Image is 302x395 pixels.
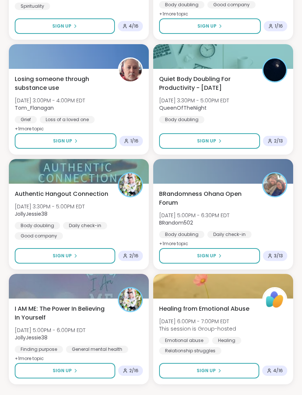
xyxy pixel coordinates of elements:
[159,231,204,238] div: Body doubling
[15,304,110,322] span: I AM ME: The Power In Believing In Yourself
[197,138,216,144] span: Sign Up
[212,337,241,344] div: Healing
[263,59,286,81] img: QueenOfTheNight
[274,138,283,144] span: 2 / 13
[197,367,216,374] span: Sign Up
[159,18,261,34] button: Sign Up
[53,253,72,259] span: Sign Up
[159,190,254,207] span: BRandomness Ohana Open Forum
[119,59,142,81] img: Tom_Flanagan
[15,363,115,378] button: Sign Up
[129,368,138,374] span: 2 / 16
[40,116,95,123] div: Loss of a loved one
[15,232,63,240] div: Good company
[15,18,115,34] button: Sign Up
[159,116,204,123] div: Body doubling
[197,23,217,29] span: Sign Up
[66,346,128,353] div: General mental health
[159,347,221,355] div: Relationship struggles
[263,288,286,311] img: ShareWell
[159,104,207,112] b: QueenOfTheNight
[15,210,48,218] b: JollyJessie38
[159,304,249,313] span: Healing from Emotional Abuse
[15,133,116,149] button: Sign Up
[159,219,193,226] b: BRandom502
[15,3,50,10] div: Spirituality
[273,368,283,374] span: 4 / 16
[15,248,115,264] button: Sign Up
[53,138,72,144] span: Sign Up
[159,337,209,344] div: Emotional abuse
[52,23,71,29] span: Sign Up
[159,1,204,8] div: Body doubling
[15,222,60,229] div: Body doubling
[159,325,236,332] span: This session is Group-hosted
[15,104,54,112] b: Tom_Flanagan
[159,75,254,92] span: Quiet Body Doubling For Productivity - [DATE]
[15,116,37,123] div: Grief
[275,23,283,29] span: 1 / 16
[53,367,72,374] span: Sign Up
[274,253,283,259] span: 3 / 13
[207,1,256,8] div: Good company
[159,212,229,219] span: [DATE] 5:00PM - 6:30PM EDT
[15,190,108,198] span: Authentic Hangout Connection
[130,138,138,144] span: 1 / 16
[159,133,260,149] button: Sign Up
[197,253,216,259] span: Sign Up
[63,222,107,229] div: Daily check-in
[129,23,138,29] span: 4 / 16
[15,346,63,353] div: Finding purpose
[15,334,48,341] b: JollyJessie38
[159,97,229,104] span: [DATE] 3:30PM - 5:00PM EDT
[159,248,260,264] button: Sign Up
[159,318,236,325] span: [DATE] 6:00PM - 7:00PM EDT
[15,203,85,210] span: [DATE] 3:30PM - 5:00PM EDT
[129,253,138,259] span: 2 / 16
[207,231,252,238] div: Daily check-in
[15,97,85,104] span: [DATE] 3:00PM - 4:00PM EDT
[263,173,286,196] img: BRandom502
[119,173,142,196] img: JollyJessie38
[15,75,110,92] span: Losing someone through substance use
[119,288,142,311] img: JollyJessie38
[159,363,259,378] button: Sign Up
[15,327,85,334] span: [DATE] 5:00PM - 6:00PM EDT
